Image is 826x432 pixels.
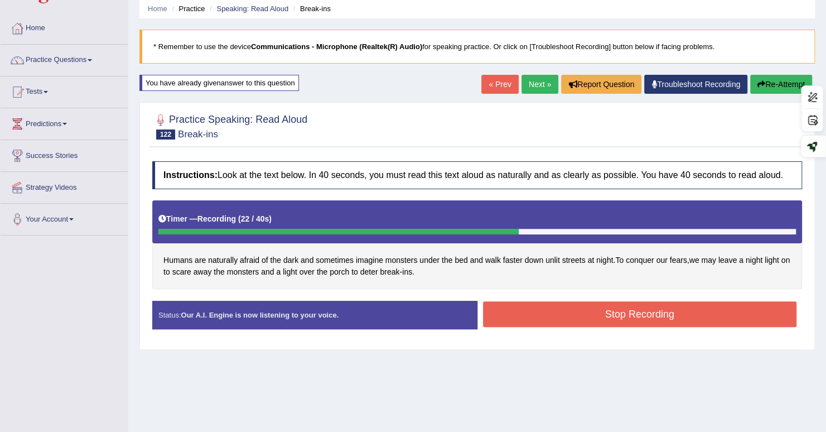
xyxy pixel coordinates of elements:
[385,255,418,266] span: Click to see word definition
[562,255,585,266] span: Click to see word definition
[1,13,128,41] a: Home
[262,255,268,266] span: Click to see word definition
[1,76,128,104] a: Tests
[194,266,212,278] span: Click to see word definition
[283,255,298,266] span: Click to see word definition
[656,255,667,266] span: Click to see word definition
[561,75,641,94] button: Report Question
[739,255,743,266] span: Click to see word definition
[181,311,339,319] strong: Our A.I. Engine is now listening to your voice.
[148,4,167,13] a: Home
[442,255,452,266] span: Click to see word definition
[216,4,288,13] a: Speaking: Read Aloud
[626,255,654,266] span: Click to see word definition
[241,214,269,223] b: 22 / 40s
[503,255,523,266] span: Click to see word definition
[139,30,815,64] blockquote: * Remember to use the device for speaking practice. Or click on [Troubleshoot Recording] button b...
[208,255,238,266] span: Click to see word definition
[172,266,191,278] span: Click to see word definition
[316,255,354,266] span: Click to see word definition
[1,172,128,200] a: Strategy Videos
[169,3,205,14] li: Practice
[276,266,281,278] span: Click to see word definition
[483,301,797,327] button: Stop Recording
[360,266,378,278] span: Click to see word definition
[356,255,383,266] span: Click to see word definition
[689,255,699,266] span: Click to see word definition
[195,255,206,266] span: Click to see word definition
[269,214,272,223] b: )
[227,266,259,278] span: Click to see word definition
[163,255,192,266] span: Click to see word definition
[746,255,762,266] span: Click to see word definition
[380,266,399,278] span: Click to see word definition
[152,301,477,329] div: Status:
[163,266,170,278] span: Click to see word definition
[291,3,331,14] li: Break-ins
[240,255,259,266] span: Click to see word definition
[644,75,747,94] a: Troubleshoot Recording
[251,42,422,51] b: Communications - Microphone (Realtek(R) Audio)
[718,255,737,266] span: Click to see word definition
[238,214,241,223] b: (
[152,161,802,189] h4: Look at the text below. In 40 seconds, you must read this text aloud as naturally and as clearly ...
[351,266,358,278] span: Click to see word definition
[701,255,716,266] span: Click to see word definition
[156,129,175,140] span: 122
[301,255,313,266] span: Click to see word definition
[670,255,687,266] span: Click to see word definition
[485,255,501,266] span: Click to see word definition
[152,112,307,140] h2: Practice Speaking: Read Aloud
[615,255,624,266] span: Click to see word definition
[300,266,315,278] span: Click to see word definition
[765,255,779,266] span: Click to see word definition
[402,266,412,278] span: Click to see word definition
[470,255,482,266] span: Click to see word definition
[1,45,128,73] a: Practice Questions
[283,266,297,278] span: Click to see word definition
[1,108,128,136] a: Predictions
[455,255,467,266] span: Click to see word definition
[152,200,802,289] div: . , - .
[214,266,224,278] span: Click to see word definition
[545,255,560,266] span: Click to see word definition
[587,255,594,266] span: Click to see word definition
[139,75,299,91] div: You have already given answer to this question
[419,255,439,266] span: Click to see word definition
[197,214,236,223] b: Recording
[750,75,812,94] button: Re-Attempt
[1,140,128,168] a: Success Stories
[163,170,218,180] b: Instructions:
[596,255,613,266] span: Click to see word definition
[1,204,128,232] a: Your Account
[261,266,274,278] span: Click to see word definition
[521,75,558,94] a: Next »
[525,255,543,266] span: Click to see word definition
[158,215,272,223] h5: Timer —
[781,255,790,266] span: Click to see word definition
[317,266,327,278] span: Click to see word definition
[270,255,281,266] span: Click to see word definition
[481,75,518,94] a: « Prev
[178,129,218,140] small: Break-ins
[330,266,349,278] span: Click to see word definition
